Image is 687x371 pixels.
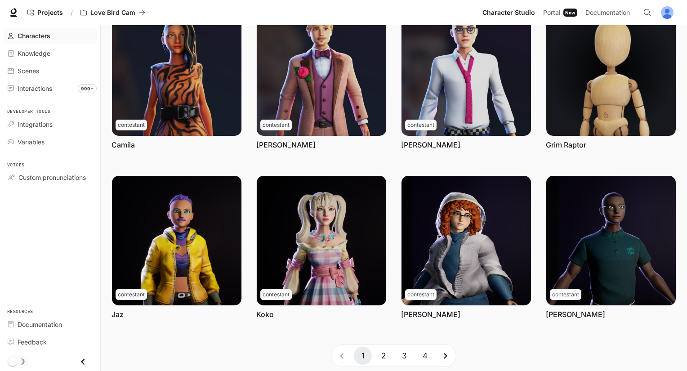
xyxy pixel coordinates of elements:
[18,120,53,129] span: Integrations
[638,4,656,22] button: Open Command Menu
[540,4,581,22] a: PortalNew
[73,353,93,371] button: Close drawer
[112,309,124,319] a: Jaz
[482,7,535,18] span: Character Studio
[582,4,637,22] a: Documentation
[4,80,97,96] a: Interactions
[479,4,539,22] a: Character Studio
[4,334,97,350] a: Feedback
[18,320,62,329] span: Documentation
[401,140,460,150] a: [PERSON_NAME]
[416,347,434,365] button: Go to page 4
[18,49,50,58] span: Knowledge
[401,309,460,319] a: [PERSON_NAME]
[257,176,386,305] img: Koko
[375,347,393,365] button: Go to page 2
[90,9,135,17] p: Love Bird Cam
[354,347,372,365] button: page 1
[23,4,67,22] a: Go to projects
[112,176,241,305] img: Jaz
[4,28,97,44] a: Characters
[256,309,274,319] a: Koko
[18,137,45,147] span: Variables
[661,6,674,19] img: User avatar
[585,7,630,18] span: Documentation
[4,116,97,132] a: Integrations
[563,9,577,17] div: New
[395,347,413,365] button: Go to page 3
[331,344,456,367] nav: pagination navigation
[546,309,605,319] a: [PERSON_NAME]
[256,140,316,150] a: [PERSON_NAME]
[437,347,455,365] button: Go to next page
[18,337,47,347] span: Feedback
[37,9,63,17] span: Projects
[401,176,531,305] img: Mabel
[8,356,17,366] span: Dark mode toggle
[112,140,135,150] a: Camila
[4,134,97,150] a: Variables
[4,170,97,185] a: Custom pronunciations
[543,7,560,18] span: Portal
[67,8,76,18] div: /
[658,4,676,22] button: User avatar
[18,84,52,93] span: Interactions
[18,31,50,40] span: Characters
[546,140,586,150] a: Grim Raptor
[546,176,676,305] img: Milton
[76,4,149,22] button: All workspaces
[78,84,97,93] span: 999+
[18,66,39,76] span: Scenes
[4,45,97,61] a: Knowledge
[4,317,97,332] a: Documentation
[4,63,97,79] a: Scenes
[18,173,86,182] span: Custom pronunciations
